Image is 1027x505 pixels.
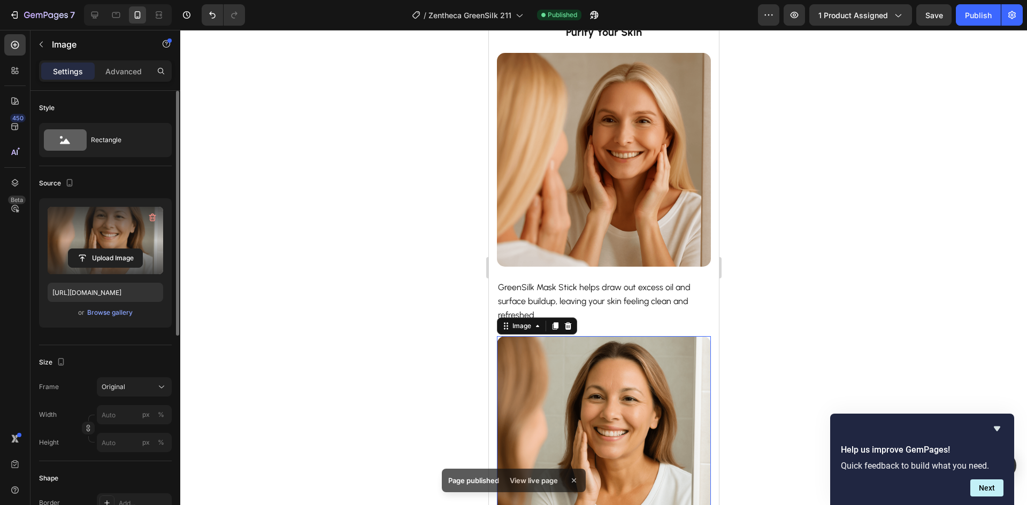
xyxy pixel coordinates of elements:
button: px [155,408,167,421]
div: Style [39,103,55,113]
button: 1 product assigned [809,4,912,26]
div: Rich Text Editor. Editing area: main [8,250,222,294]
img: gempages_564206045296067379-f92bdfca-7e3b-4f5e-be4f-cfb35ac8f363.png [8,23,222,237]
div: Size [39,355,67,370]
button: Hide survey [991,422,1003,435]
label: Width [39,410,57,419]
h2: Help us improve GemPages! [841,444,1003,456]
div: View live page [503,473,564,488]
div: % [158,410,164,419]
div: Shape [39,473,58,483]
div: px [142,438,150,447]
span: or [78,306,85,319]
div: Rectangle [91,128,156,152]
p: Page published [448,475,499,486]
button: px [155,436,167,449]
p: 7 [70,9,75,21]
div: Image [21,291,44,301]
span: / [424,10,426,21]
span: Original [102,382,125,392]
span: Save [925,11,943,20]
div: Beta [8,196,26,204]
button: Next question [970,479,1003,496]
div: Source [39,176,76,191]
span: GreenSilk Mask Stick helps draw out excess oil and surface buildup, leaving your skin feeling cle... [9,252,202,290]
span: Zentheca GreenSilk 211 [428,10,511,21]
p: Advanced [105,66,142,77]
div: Undo/Redo [202,4,245,26]
input: px% [97,433,172,452]
label: Frame [39,382,59,392]
button: Save [916,4,952,26]
button: Publish [956,4,1001,26]
div: Publish [965,10,992,21]
input: https://example.com/image.jpg [48,283,163,302]
button: 7 [4,4,80,26]
button: % [140,408,152,421]
button: Upload Image [68,248,143,268]
iframe: Design area [489,30,719,505]
p: Settings [53,66,83,77]
div: Help us improve GemPages! [841,422,1003,496]
p: Image [52,38,143,51]
label: Height [39,438,59,447]
input: px% [97,405,172,424]
div: 450 [10,114,26,122]
span: 1 product assigned [818,10,888,21]
div: px [142,410,150,419]
button: Original [97,377,172,397]
span: Published [548,10,577,20]
p: Quick feedback to build what you need. [841,461,1003,471]
button: Browse gallery [87,307,133,318]
button: % [140,436,152,449]
div: % [158,438,164,447]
